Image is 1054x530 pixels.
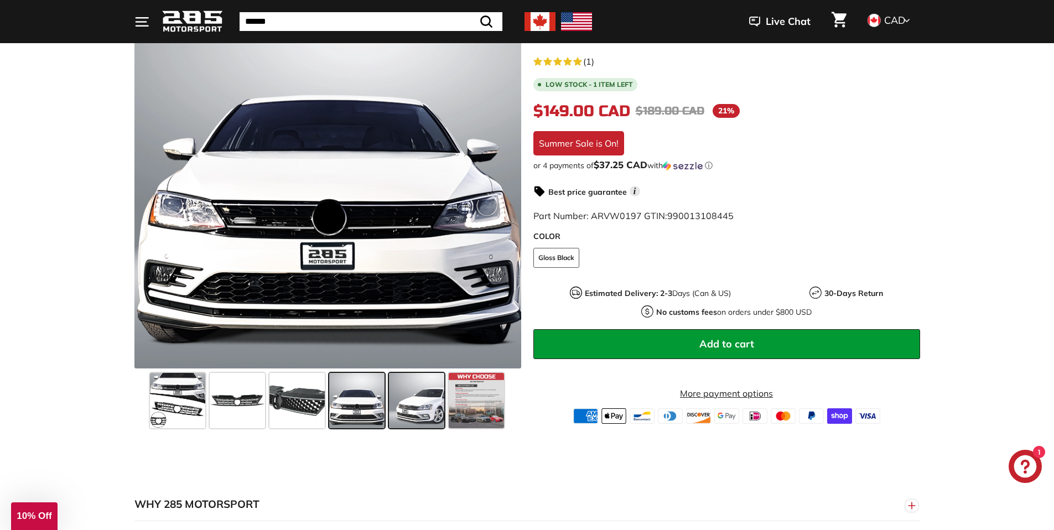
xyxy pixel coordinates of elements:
img: shopify_pay [827,408,852,424]
img: ideal [743,408,767,424]
span: 990013108445 [667,210,734,221]
img: Sezzle [663,161,703,171]
inbox-online-store-chat: Shopify online store chat [1005,450,1045,486]
span: Live Chat [766,14,811,29]
div: or 4 payments of with [533,160,920,171]
a: Cart [825,3,853,40]
a: More payment options [533,387,920,400]
span: $37.25 CAD [594,159,647,170]
img: google_pay [714,408,739,424]
div: 10% Off [11,502,58,530]
strong: Best price guarantee [548,187,627,197]
span: Low stock - 1 item left [546,81,633,88]
img: discover [686,408,711,424]
div: or 4 payments of$37.25 CADwithSezzle Click to learn more about Sezzle [533,160,920,171]
strong: 30-Days Return [824,288,883,298]
strong: Estimated Delivery: 2-3 [585,288,672,298]
span: CAD [884,14,905,27]
p: Days (Can & US) [585,288,731,299]
img: bancontact [630,408,655,424]
span: $189.00 CAD [636,104,704,118]
p: on orders under $800 USD [656,306,812,318]
img: Logo_285_Motorsport_areodynamics_components [162,9,223,35]
div: Summer Sale is On! [533,131,624,155]
label: COLOR [533,231,920,242]
button: Live Chat [735,8,825,35]
span: Add to cart [699,337,754,350]
input: Search [240,12,502,31]
h1: GLI Style Front Grille - [DATE]-[DATE] Jetta Mk6 Base model / GLI / R-Line Sedan [533,11,920,45]
strong: No customs fees [656,307,717,317]
a: 5.0 rating (1 votes) [533,54,920,68]
span: i [630,186,640,196]
img: american_express [573,408,598,424]
span: (1) [583,55,594,68]
img: paypal [799,408,824,424]
img: visa [855,408,880,424]
span: 10% Off [17,511,51,521]
button: Add to cart [533,329,920,359]
img: master [771,408,796,424]
span: Part Number: ARVW0197 GTIN: [533,210,734,221]
img: apple_pay [601,408,626,424]
button: WHY 285 MOTORSPORT [134,488,920,521]
span: $149.00 CAD [533,102,630,121]
span: 21% [713,104,740,118]
img: diners_club [658,408,683,424]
